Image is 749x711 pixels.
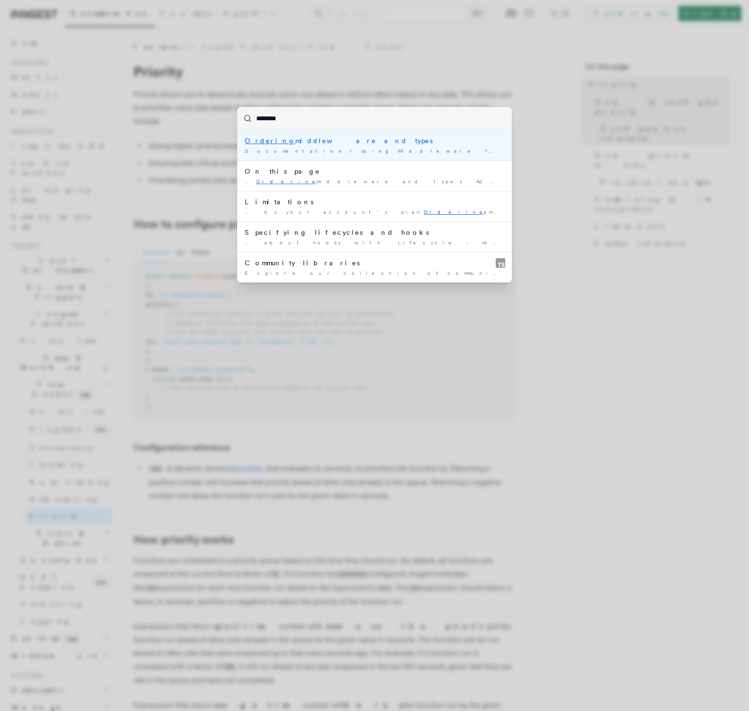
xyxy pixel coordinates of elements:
[361,148,670,154] span: Using Middleware for Dependency Injection
[245,258,504,268] div: Community libraries
[256,178,316,184] mark: Ordering
[245,137,295,145] mark: Ordering
[245,270,504,277] div: Explore our collection of community-created libraries, unofficial but …
[245,148,345,154] span: Documentation
[245,167,504,176] div: On this page
[245,178,504,185] div: … middleware and types Advanced mutation middleware and types
[349,148,357,154] span: /
[245,136,504,146] div: middleware and types
[245,209,504,216] div: … by your account's plan amongst the same function …
[245,197,504,207] div: Limitations
[245,239,504,246] div: … about hooks with: Lifecycle - middleware and see all available …
[245,228,504,237] div: Specifying lifecycles and hooks
[424,209,484,215] mark: Ordering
